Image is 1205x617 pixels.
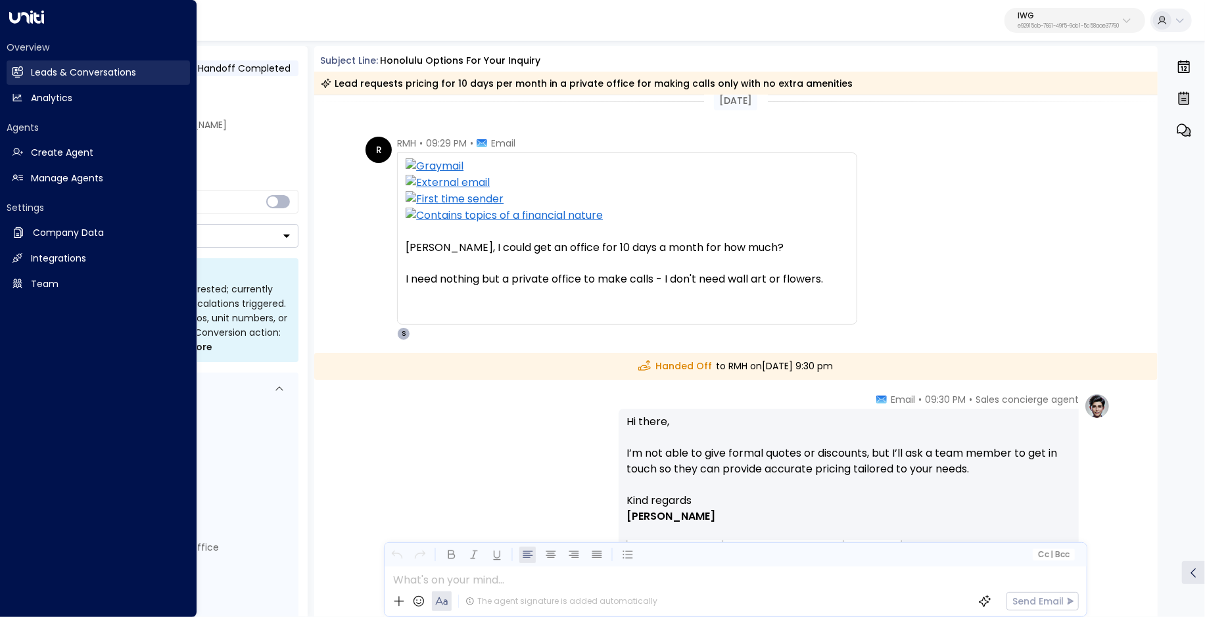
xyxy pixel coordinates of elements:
[426,137,467,150] span: 09:29 PM
[314,353,1158,380] div: to RMH on [DATE] 9:30 pm
[7,201,190,214] h2: Settings
[7,60,190,85] a: Leads & Conversations
[1084,393,1110,419] img: profile-logo.png
[380,54,540,68] div: Honolulu options for your inquiry
[406,240,849,303] div: [PERSON_NAME], I could get an office for 10 days a month for how much? I need nothing but a priva...
[470,137,473,150] span: •
[397,137,416,150] span: RMH
[976,393,1079,406] span: Sales concierge agent
[33,226,104,240] h2: Company Data
[406,191,849,208] img: First time sender
[714,91,757,110] div: [DATE]
[891,393,915,406] span: Email
[969,393,972,406] span: •
[31,252,86,265] h2: Integrations
[199,62,291,75] span: Handoff Completed
[1004,8,1145,33] button: IWGe92915cb-7661-49f5-9dc1-5c58aae37760
[491,137,515,150] span: Email
[31,146,93,160] h2: Create Agent
[31,171,103,185] h2: Manage Agents
[1018,24,1119,29] p: e92915cb-7661-49f5-9dc1-5c58aae37760
[626,414,1071,493] p: Hi there, I’m not able to give formal quotes or discounts, but I’ll ask a team member to get in t...
[626,509,715,524] span: [PERSON_NAME]
[7,41,190,54] h2: Overview
[626,493,1071,589] div: Signature
[31,66,136,80] h2: Leads & Conversations
[366,137,392,163] div: R
[1018,12,1119,20] p: IWG
[7,221,190,245] a: Company Data
[465,595,657,607] div: The agent signature is added automatically
[626,493,692,509] span: Kind regards
[31,91,72,105] h2: Analytics
[406,158,849,175] img: Graymail
[389,547,405,563] button: Undo
[397,327,410,340] div: S
[412,547,428,563] button: Redo
[626,540,903,574] img: AIorK4zU2Kz5WUNqa9ifSKC9jFH1hjwenjvh85X70KBOPduETvkeZu4OqG8oPuqbwvp3xfXcMQJCRtwYb-SG
[7,121,190,134] h2: Agents
[7,272,190,296] a: Team
[7,86,190,110] a: Analytics
[321,54,379,67] span: Subject Line:
[638,359,712,373] span: Handed Off
[406,175,849,191] img: External email
[1051,550,1053,559] span: |
[31,277,59,291] h2: Team
[7,246,190,271] a: Integrations
[321,77,853,90] div: Lead requests pricing for 10 days per month in a private office for making calls only with no ext...
[7,166,190,191] a: Manage Agents
[419,137,423,150] span: •
[406,208,849,224] img: Contains topics of a financial nature
[918,393,922,406] span: •
[925,393,966,406] span: 09:30 PM
[7,141,190,165] a: Create Agent
[1033,549,1075,561] button: Cc|Bcc
[1038,550,1070,559] span: Cc Bcc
